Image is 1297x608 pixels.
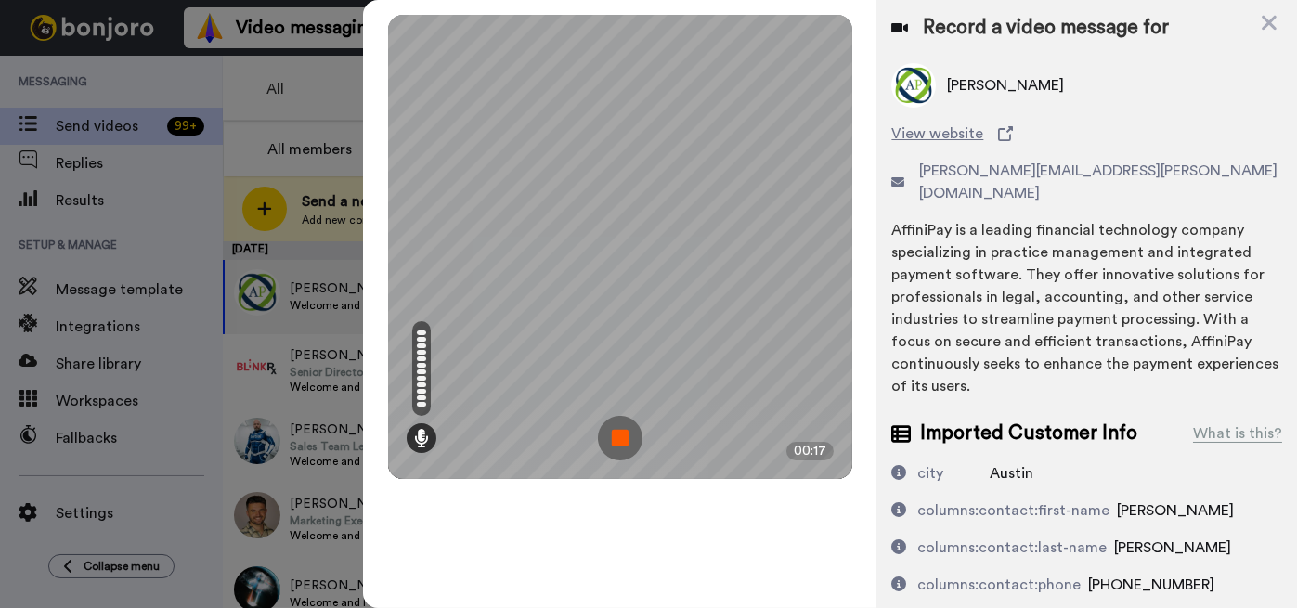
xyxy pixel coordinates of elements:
span: [PERSON_NAME] [1117,503,1234,518]
span: Imported Customer Info [920,420,1137,447]
div: city [917,462,943,485]
div: AffiniPay is a leading financial technology company specializing in practice management and integ... [891,219,1282,397]
div: What is this? [1193,422,1282,445]
div: columns:contact:last-name [917,537,1107,559]
div: 00:17 [786,442,834,460]
span: Austin [990,466,1033,481]
span: [PHONE_NUMBER] [1088,577,1214,592]
span: [PERSON_NAME][EMAIL_ADDRESS][PERSON_NAME][DOMAIN_NAME] [919,160,1282,204]
img: ic_record_stop.svg [598,416,642,460]
a: View website [891,123,1282,145]
span: View website [891,123,983,145]
span: [PERSON_NAME] [1114,540,1231,555]
div: columns:contact:first-name [917,499,1109,522]
div: columns:contact:phone [917,574,1081,596]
